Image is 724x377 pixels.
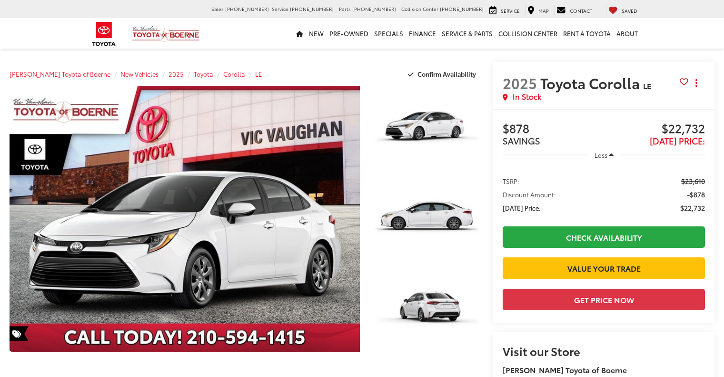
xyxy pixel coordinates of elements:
span: [PHONE_NUMBER] [290,5,334,12]
span: $22,732 [604,122,705,136]
span: -$878 [687,190,705,199]
span: LE [643,80,651,91]
a: Expand Photo 0 [10,86,360,352]
span: Parts [339,5,351,12]
span: $23,610 [681,176,705,186]
a: Map [525,5,551,15]
a: 2025 [169,70,184,78]
span: Service [501,7,520,14]
a: LE [255,70,262,78]
a: Toyota [194,70,213,78]
img: Vic Vaughan Toyota of Boerne [132,26,200,42]
a: Specials [371,18,406,49]
span: Special [10,326,29,341]
span: Service [272,5,288,12]
a: Home [293,18,306,49]
a: [PERSON_NAME] Toyota of Boerne [10,70,110,78]
a: Expand Photo 2 [370,176,484,262]
span: Saved [622,7,637,14]
img: 2025 Toyota Corolla LE [369,175,485,262]
a: New Vehicles [120,70,159,78]
a: Finance [406,18,439,49]
strong: [PERSON_NAME] Toyota of Boerne [503,364,627,375]
span: [PHONE_NUMBER] [352,5,396,12]
span: SAVINGS [503,134,540,147]
button: Less [590,146,618,163]
img: 2025 Toyota Corolla LE [6,85,363,353]
span: In Stock [513,91,541,102]
a: Service & Parts: Opens in a new tab [439,18,496,49]
span: dropdown dots [695,79,697,87]
span: Discount Amount: [503,190,556,199]
a: Corolla [223,70,245,78]
span: $22,732 [680,203,705,213]
span: 2025 [503,72,537,93]
span: Contact [570,7,592,14]
a: Collision Center [496,18,560,49]
span: [DATE] Price: [650,134,705,147]
span: Toyota Corolla [540,72,643,93]
a: Value Your Trade [503,257,705,279]
span: Sales [211,5,224,12]
a: Service [487,5,522,15]
a: Pre-Owned [327,18,371,49]
a: Rent a Toyota [560,18,614,49]
a: New [306,18,327,49]
span: Collision Center [401,5,438,12]
a: Expand Photo 3 [370,267,484,352]
span: [PHONE_NUMBER] [225,5,269,12]
img: 2025 Toyota Corolla LE [369,85,485,172]
span: TSRP: [503,176,519,186]
a: Contact [554,5,595,15]
a: About [614,18,641,49]
span: Map [538,7,549,14]
span: Confirm Availability [417,70,476,78]
button: Actions [688,74,705,91]
button: Confirm Availability [403,66,484,82]
button: Get Price Now [503,289,705,310]
span: [DATE] Price: [503,203,541,213]
a: Expand Photo 1 [370,86,484,171]
span: $878 [503,122,604,136]
img: 2025 Toyota Corolla LE [369,266,485,353]
img: Toyota [86,19,122,50]
span: Less [595,151,607,159]
h2: Visit our Store [503,345,705,357]
a: Check Availability [503,226,705,248]
span: [PHONE_NUMBER] [440,5,484,12]
a: My Saved Vehicles [606,5,640,15]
